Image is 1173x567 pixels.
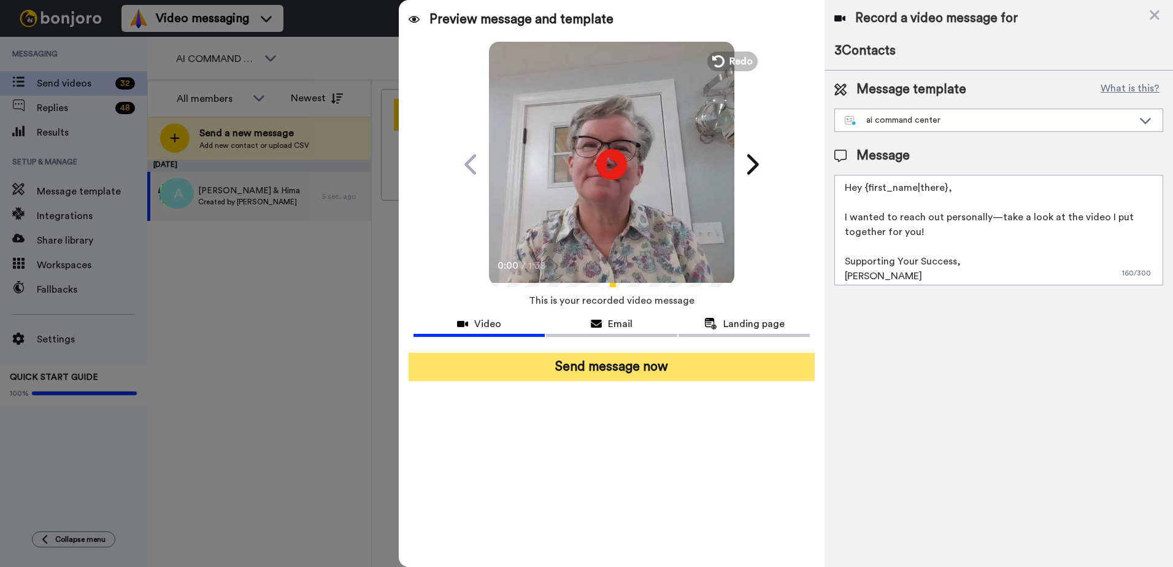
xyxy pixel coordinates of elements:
[498,258,519,273] span: 0:00
[845,114,1133,126] div: ai command center
[529,287,694,314] span: This is your recorded video message
[834,175,1163,285] textarea: Hey {first_name|there}, I wanted to reach out personally—take a look at the video I put together ...
[409,353,815,381] button: Send message now
[845,116,856,126] img: nextgen-template.svg
[521,258,526,273] span: /
[608,317,633,331] span: Email
[528,258,550,273] span: 1:38
[856,147,910,165] span: Message
[1097,80,1163,99] button: What is this?
[474,317,501,331] span: Video
[856,80,966,99] span: Message template
[723,317,785,331] span: Landing page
